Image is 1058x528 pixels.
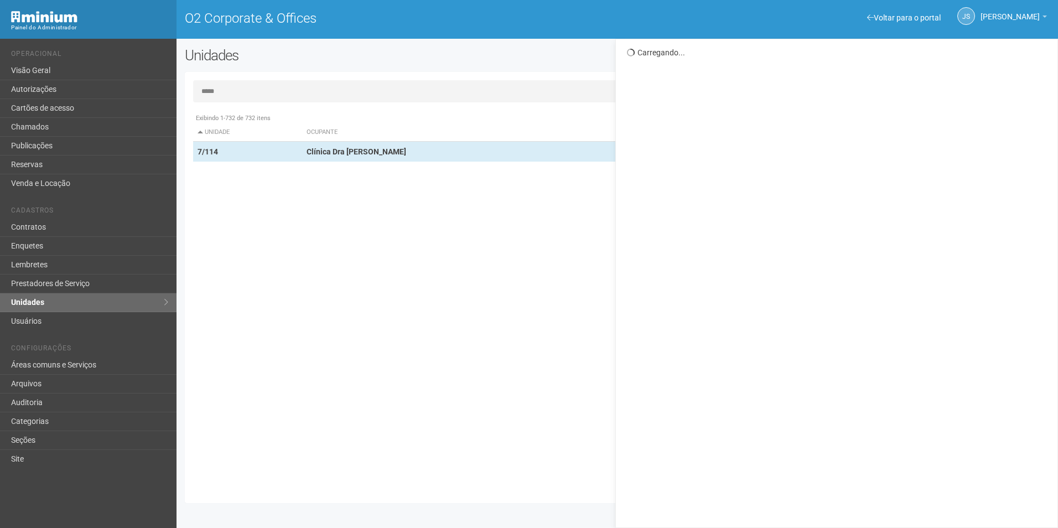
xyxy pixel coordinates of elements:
a: JS [957,7,975,25]
div: Exibindo 1-732 de 732 itens [193,113,1043,123]
th: Unidade: activate to sort column descending [193,123,303,142]
a: Voltar para o portal [867,13,941,22]
strong: 7/114 [198,147,218,156]
h2: Unidades [185,47,536,64]
div: Carregando... [627,48,1049,58]
li: Configurações [11,344,168,356]
h1: O2 Corporate & Offices [185,11,609,25]
li: Operacional [11,50,168,61]
th: Ocupante: activate to sort column ascending [302,123,677,142]
img: Minium [11,11,77,23]
li: Cadastros [11,206,168,218]
strong: Clínica Dra [PERSON_NAME] [307,147,406,156]
div: Painel do Administrador [11,23,168,33]
span: Jeferson Souza [981,2,1040,21]
a: [PERSON_NAME] [981,14,1047,23]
